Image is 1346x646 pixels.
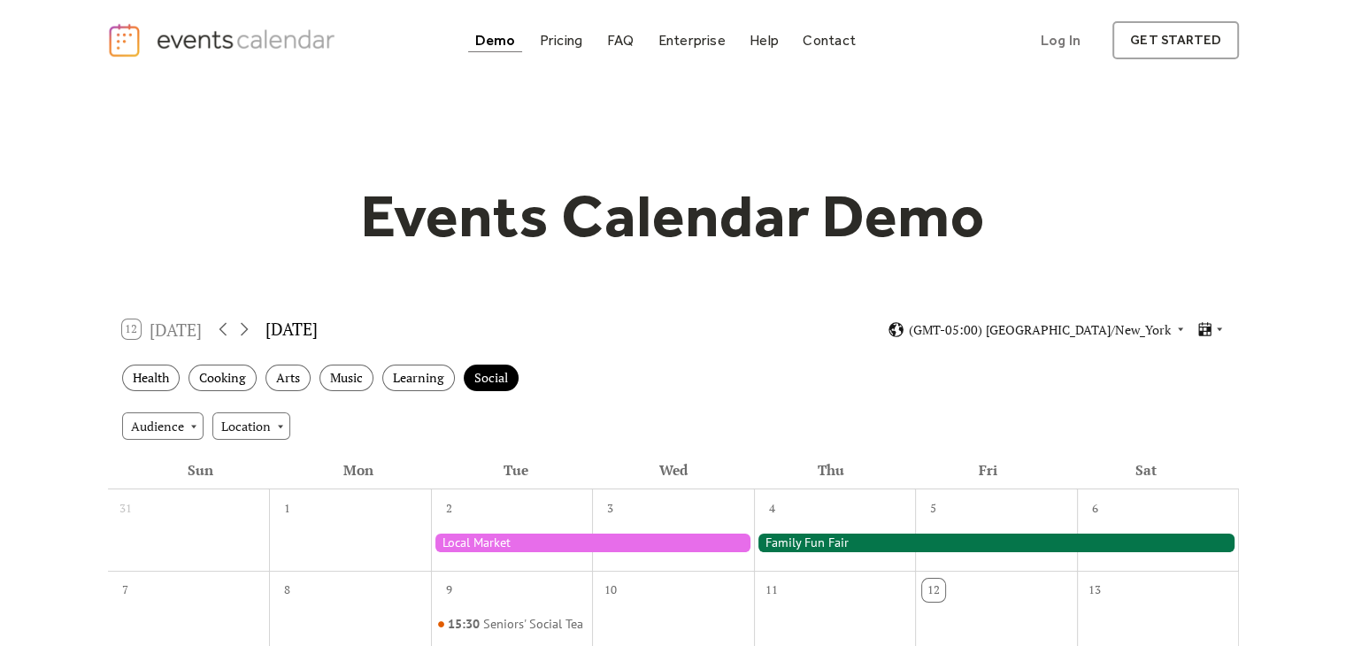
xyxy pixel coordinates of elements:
[107,22,341,58] a: home
[600,28,642,52] a: FAQ
[540,35,583,45] div: Pricing
[803,35,856,45] div: Contact
[607,35,635,45] div: FAQ
[334,180,1013,252] h1: Events Calendar Demo
[750,35,779,45] div: Help
[650,28,732,52] a: Enterprise
[533,28,590,52] a: Pricing
[475,35,516,45] div: Demo
[468,28,523,52] a: Demo
[1112,21,1239,59] a: get started
[1023,21,1098,59] a: Log In
[658,35,725,45] div: Enterprise
[742,28,786,52] a: Help
[796,28,863,52] a: Contact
